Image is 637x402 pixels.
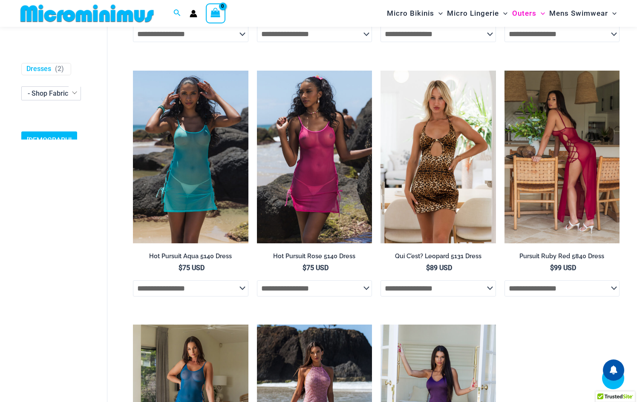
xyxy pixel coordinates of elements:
a: Hot Pursuit Aqua 5140 Dress [133,252,248,263]
bdi: 99 USD [550,264,576,272]
a: Search icon link [173,8,181,19]
span: - Shop Fabric Type [22,87,81,100]
a: Pursuit Ruby Red 5840 Dress [504,252,620,263]
bdi: 75 USD [179,264,205,272]
a: Hot Pursuit Rose 5140 Dress 01Hot Pursuit Rose 5140 Dress 12Hot Pursuit Rose 5140 Dress 12 [257,71,372,243]
a: Account icon link [190,10,197,17]
a: View Shopping Cart, empty [206,3,225,23]
img: Hot Pursuit Aqua 5140 Dress 01 [133,71,248,243]
a: Qui C’est? Leopard 5131 Dress [380,252,496,263]
span: $ [179,264,182,272]
span: Micro Lingerie [447,3,499,24]
h2: Hot Pursuit Aqua 5140 Dress [133,252,248,260]
h2: Pursuit Ruby Red 5840 Dress [504,252,620,260]
a: [DEMOGRAPHIC_DATA] Sizing Guide [21,131,77,177]
bdi: 75 USD [303,264,329,272]
span: - Shop Fabric Type [28,89,85,97]
span: $ [303,264,306,272]
a: Pursuit Ruby Red 5840 Dress 02Pursuit Ruby Red 5840 Dress 03Pursuit Ruby Red 5840 Dress 03 [504,71,620,243]
span: - Shop Fabric Type [21,86,81,100]
a: Micro LingerieMenu ToggleMenu Toggle [445,3,510,24]
span: Menu Toggle [608,3,617,24]
a: Mens SwimwearMenu ToggleMenu Toggle [547,3,619,24]
bdi: 89 USD [426,264,452,272]
span: $ [550,264,554,272]
span: Micro Bikinis [387,3,434,24]
a: Hot Pursuit Rose 5140 Dress [257,252,372,263]
img: qui c'est leopard 5131 dress 01 [380,71,496,243]
h2: Hot Pursuit Rose 5140 Dress [257,252,372,260]
span: Mens Swimwear [549,3,608,24]
span: Outers [512,3,536,24]
span: Menu Toggle [536,3,545,24]
a: Hot Pursuit Aqua 5140 Dress 01Hot Pursuit Aqua 5140 Dress 06Hot Pursuit Aqua 5140 Dress 06 [133,71,248,243]
a: Dresses [26,65,51,74]
span: ( ) [55,65,64,74]
img: MM SHOP LOGO FLAT [17,4,157,23]
img: Pursuit Ruby Red 5840 Dress 03 [504,71,620,243]
a: Micro BikinisMenu ToggleMenu Toggle [385,3,445,24]
a: qui c'est leopard 5131 dress 01qui c'est leopard 5131 dress 04qui c'est leopard 5131 dress 04 [380,71,496,243]
span: $ [426,264,430,272]
a: OutersMenu ToggleMenu Toggle [510,3,547,24]
img: Hot Pursuit Rose 5140 Dress 01 [257,71,372,243]
span: Menu Toggle [499,3,507,24]
span: Menu Toggle [434,3,443,24]
span: 2 [58,65,61,73]
nav: Site Navigation [383,1,620,26]
h2: Qui C’est? Leopard 5131 Dress [380,252,496,260]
